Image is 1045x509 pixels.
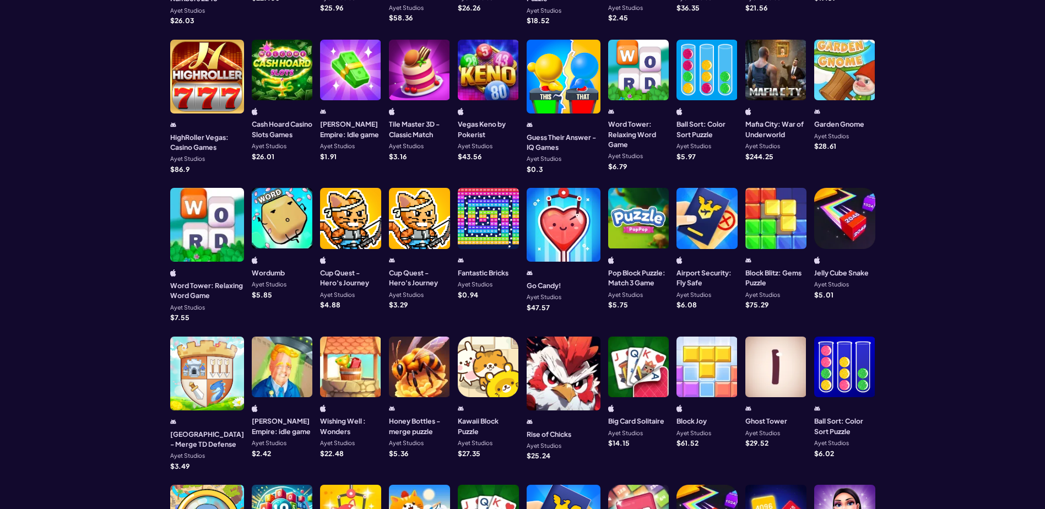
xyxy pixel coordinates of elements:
p: Ayet Studios [389,143,424,149]
img: ios [814,257,820,264]
img: ios [676,405,683,412]
p: Ayet Studios [745,292,780,298]
p: Ayet Studios [320,440,355,446]
img: ios [389,108,395,115]
img: ios [320,257,326,264]
h3: Wordumb [252,268,285,278]
h3: Ball Sort: Color Sort Puzzle [814,416,875,436]
h3: Ghost Tower [745,416,787,426]
p: $ 43.56 [458,153,481,160]
p: $ 75.29 [745,301,768,308]
h3: Garden Gnome [814,119,864,129]
p: Ayet Studios [676,292,711,298]
img: android [608,108,614,115]
h3: Cup Quest - Hero's Journey [389,268,450,288]
img: android [389,405,395,412]
p: Ayet Studios [814,133,849,139]
p: Ayet Studios [458,281,492,288]
img: android [389,257,395,264]
p: $ 1.91 [320,153,337,160]
h3: Honey Bottles - merge puzzle [389,416,450,436]
p: $ 2.42 [252,450,271,457]
p: $ 5.01 [814,291,833,298]
p: $ 5.85 [252,291,272,298]
p: $ 25.24 [527,452,550,459]
img: android [745,257,751,264]
img: android [814,108,820,115]
p: Ayet Studios [252,281,286,288]
img: android [814,405,820,412]
h3: Tile Master 3D - Classic Match [389,119,450,139]
h3: Cash Hoard Casino Slots Games [252,119,313,139]
p: $ 3.49 [170,463,189,469]
p: $ 18.52 [527,17,549,24]
img: ios [252,108,258,115]
img: ios [608,257,614,264]
img: ios [170,269,176,277]
img: android [527,121,533,128]
p: Ayet Studios [170,453,205,459]
p: $ 6.79 [608,163,627,170]
h3: Cup Quest - Hero's Journey [320,268,381,288]
h3: Vegas Keno by Pokerist [458,119,519,139]
img: ios [320,405,326,412]
h3: Word Tower: Relaxing Word Game [608,119,669,149]
p: Ayet Studios [170,156,205,162]
p: $ 26.26 [458,4,480,11]
p: $ 25.96 [320,4,343,11]
img: android [458,257,464,264]
h3: Big Card Solitaire [608,416,664,426]
p: Ayet Studios [814,440,849,446]
p: Ayet Studios [608,153,643,159]
p: Ayet Studios [458,143,492,149]
h3: Pop Block Puzzle: Match 3 Game [608,268,669,288]
img: android [458,405,464,412]
p: $ 5.75 [608,301,628,308]
p: $ 5.97 [676,153,696,160]
img: ios [252,257,258,264]
img: ios [252,405,258,412]
h3: Go Candy! [527,280,561,290]
p: $ 6.02 [814,450,834,457]
p: $ 3.29 [389,301,408,308]
p: $ 7.55 [170,314,189,321]
p: $ 26.01 [252,153,274,160]
img: android [170,418,176,425]
p: $ 14.15 [608,440,630,446]
p: $ 26.03 [170,17,194,24]
p: Ayet Studios [320,292,355,298]
img: android [320,108,326,115]
h3: Fantastic Bricks [458,268,508,278]
img: android [745,405,751,412]
p: Ayet Studios [676,430,711,436]
h3: Mafia City: War of Underworld [745,119,806,139]
h3: Block Joy [676,416,707,426]
p: $ 36.35 [676,4,700,11]
h3: HighRoller Vegas: Casino Games [170,132,244,153]
p: Ayet Studios [527,156,561,162]
h3: Ball Sort: Color Sort Puzzle [676,119,738,139]
img: ios [608,405,614,412]
h3: Jelly Cube Snake [814,268,869,278]
p: $ 28.61 [814,143,836,149]
img: android [527,269,533,277]
h3: Kawaii Block Puzzle [458,416,519,436]
p: $ 3.16 [389,153,407,160]
p: Ayet Studios [745,143,780,149]
p: $ 27.35 [458,450,480,457]
p: $ 21.56 [745,4,767,11]
h3: Wishing Well : Wonders [320,416,381,436]
p: $ 47.57 [527,304,550,311]
p: Ayet Studios [170,8,205,14]
img: android [527,418,533,425]
p: Ayet Studios [170,305,205,311]
p: $ 0.94 [458,291,478,298]
p: Ayet Studios [252,143,286,149]
p: $ 2.45 [608,14,628,21]
h3: [PERSON_NAME] Empire: idle game [252,416,313,436]
p: $ 86.9 [170,166,189,172]
p: Ayet Studios [527,8,561,14]
p: $ 5.36 [389,450,408,457]
h3: Block Blitz: Gems Puzzle [745,268,806,288]
img: ios [676,257,683,264]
